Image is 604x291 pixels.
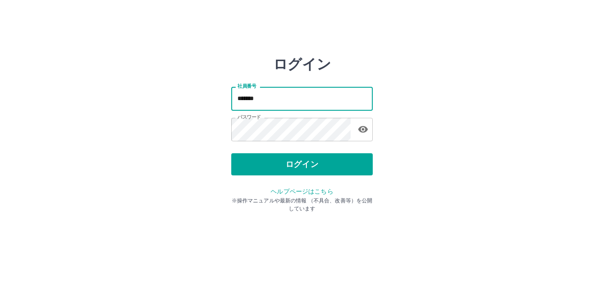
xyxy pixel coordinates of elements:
[237,83,256,89] label: 社員番号
[237,114,261,120] label: パスワード
[271,188,333,195] a: ヘルプページはこちら
[273,56,331,73] h2: ログイン
[231,197,373,213] p: ※操作マニュアルや最新の情報 （不具合、改善等）を公開しています
[231,153,373,175] button: ログイン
